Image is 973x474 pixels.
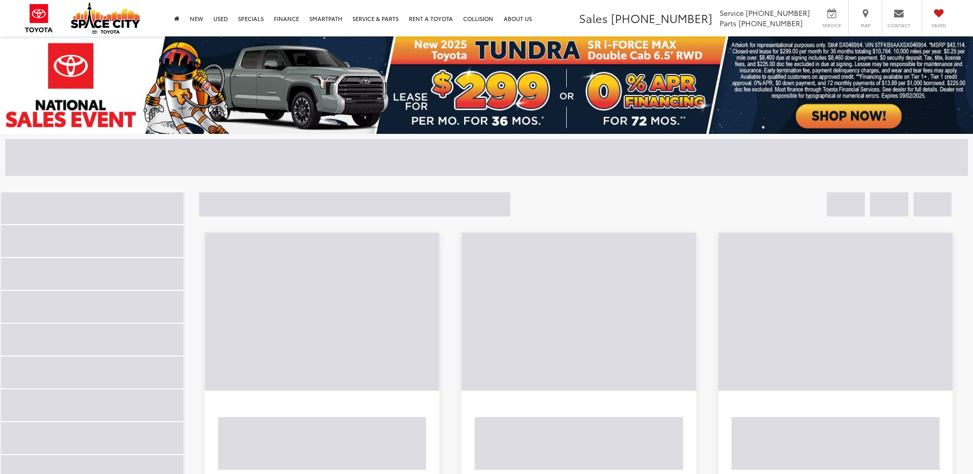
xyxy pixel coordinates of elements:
[927,22,950,29] span: Saved
[611,10,712,26] span: [PHONE_NUMBER]
[579,10,608,26] span: Sales
[720,8,744,18] span: Service
[746,8,810,18] span: [PHONE_NUMBER]
[739,18,803,28] span: [PHONE_NUMBER]
[71,2,140,34] img: Space City Toyota
[820,22,843,29] span: Service
[887,22,910,29] span: Contact
[854,22,877,29] span: Map
[720,18,737,28] span: Parts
